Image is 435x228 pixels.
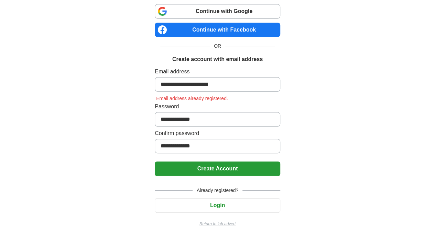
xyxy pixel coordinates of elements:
[155,4,280,19] a: Continue with Google
[155,96,229,101] span: Email address already registered.
[155,202,280,208] a: Login
[155,103,280,111] label: Password
[155,161,280,176] button: Create Account
[210,43,225,50] span: OR
[155,221,280,227] a: Return to job advert
[155,198,280,213] button: Login
[155,129,280,137] label: Confirm password
[193,187,242,194] span: Already registered?
[155,68,280,76] label: Email address
[172,55,263,63] h1: Create account with email address
[155,23,280,37] a: Continue with Facebook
